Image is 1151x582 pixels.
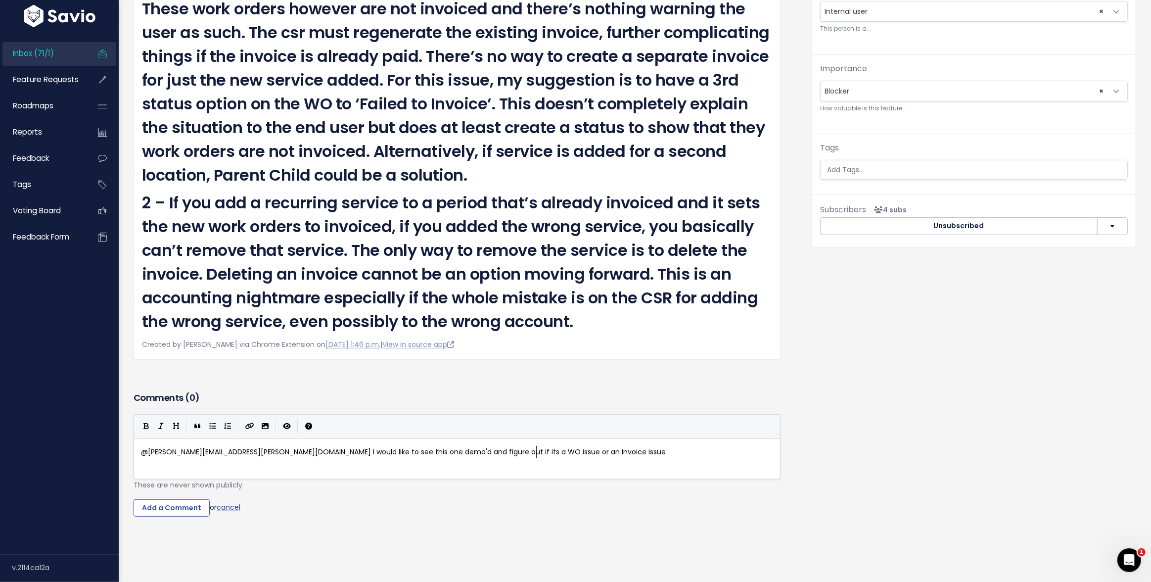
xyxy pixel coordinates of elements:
[1138,548,1146,556] span: 1
[142,339,454,349] span: Created by [PERSON_NAME] via Chrome Extension on |
[13,74,79,85] span: Feature Requests
[258,419,273,434] button: Import an image
[2,199,82,222] a: Voting Board
[134,391,781,405] h3: Comments ( )
[301,419,316,434] button: Markdown Guide
[12,555,119,581] div: v.2114ca12a
[279,419,294,434] button: Toggle Preview
[820,103,1128,114] small: How valuable is this feature
[1099,1,1104,21] span: ×
[1099,81,1104,101] span: ×
[2,95,82,117] a: Roadmaps
[141,447,666,457] span: @[PERSON_NAME][EMAIL_ADDRESS][PERSON_NAME][DOMAIN_NAME] I would like to see this one demo'd and f...
[205,419,220,434] button: Generic List
[169,419,184,434] button: Heading
[13,179,31,190] span: Tags
[134,480,244,490] span: These are never shown publicly.
[13,100,53,111] span: Roadmaps
[134,499,781,517] div: or
[13,153,49,163] span: Feedback
[2,226,82,248] a: Feedback form
[820,1,1128,22] span: Internal user
[820,142,839,154] label: Tags
[238,420,239,433] i: |
[2,42,82,65] a: Inbox (71/1)
[190,419,205,434] button: Quote
[13,127,42,137] span: Reports
[2,173,82,196] a: Tags
[821,1,1107,21] span: Internal user
[2,68,82,91] a: Feature Requests
[142,191,772,334] h1: 2 – If you add a recurring service to a period that’s already invoiced and it sets the new work o...
[217,502,240,512] a: cancel
[242,419,258,434] button: Create Link
[325,339,380,349] a: [DATE] 1:46 p.m.
[870,205,907,215] span: <p><strong>Subscribers</strong><br><br> - Kris Casalla<br> - jose caselles<br> - Giriraj Bhojak<b...
[820,204,866,215] span: Subscribers
[382,339,454,349] a: View in source app
[220,419,235,434] button: Numbered List
[189,391,195,404] span: 0
[2,147,82,170] a: Feedback
[13,232,69,242] span: Feedback form
[1117,548,1141,572] iframe: Intercom live chat
[820,63,867,75] label: Importance
[13,48,54,58] span: Inbox (71/1)
[2,121,82,144] a: Reports
[276,420,276,433] i: |
[820,81,1128,101] span: Blocker
[154,419,169,434] button: Italic
[21,5,98,27] img: logo-white.9d6f32f41409.svg
[823,165,1136,175] input: Add Tags...
[134,499,210,517] input: Add a Comment
[821,81,1107,101] span: Blocker
[297,420,298,433] i: |
[13,205,61,216] span: Voting Board
[820,217,1098,235] button: Unsubscribed
[139,419,154,434] button: Bold
[820,24,1128,34] small: This person is a...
